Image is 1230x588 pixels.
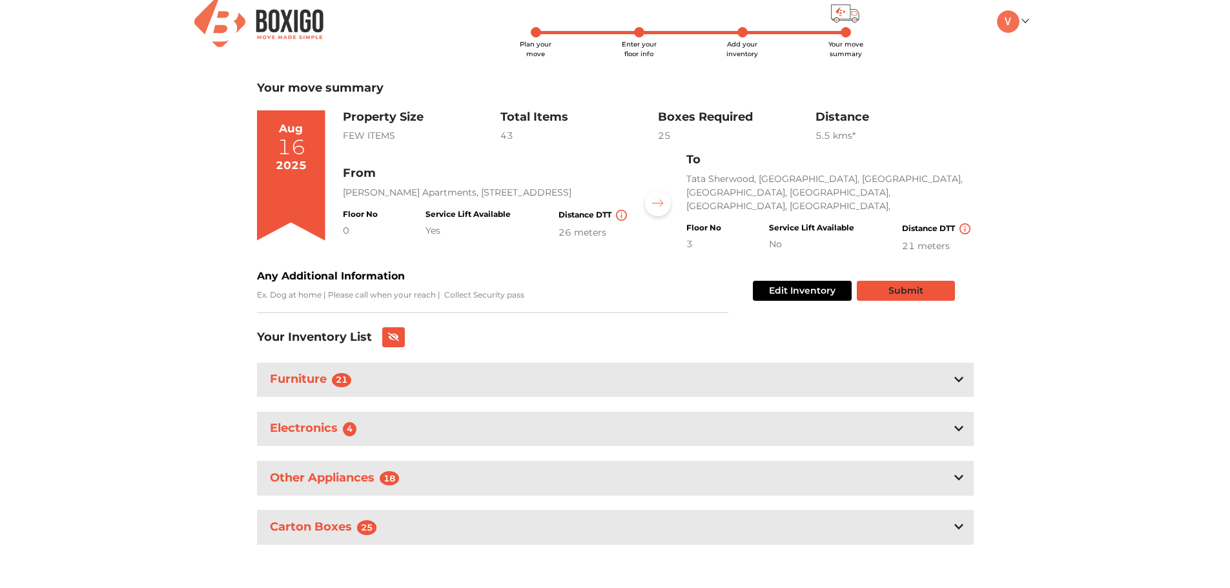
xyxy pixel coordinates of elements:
span: Plan your move [520,40,551,58]
h4: Floor No [686,223,721,232]
h3: Electronics [267,419,365,439]
span: 21 [332,373,352,387]
div: 0 [343,224,378,238]
div: Yes [425,224,511,238]
h3: Property Size [343,110,500,125]
h4: Service Lift Available [425,210,511,219]
h3: Total Items [500,110,658,125]
h4: Distance DTT [902,223,973,234]
h3: Your Inventory List [257,330,372,345]
div: 26 meters [559,226,630,239]
div: 3 [686,238,721,251]
div: 21 meters [902,239,973,253]
h3: Other Appliances [267,469,407,489]
div: 2025 [276,157,307,174]
span: 25 [357,520,377,534]
button: Submit [857,281,955,301]
h4: Floor No [343,210,378,219]
h4: Service Lift Available [769,223,854,232]
span: Enter your floor info [622,40,657,58]
h3: Distance [815,110,973,125]
p: [PERSON_NAME] Apartments, [STREET_ADDRESS] [343,186,630,199]
span: Your move summary [828,40,863,58]
span: Add your inventory [726,40,758,58]
h3: To [686,153,973,167]
h4: Distance DTT [559,210,630,221]
h3: Boxes Required [658,110,815,125]
h3: Furniture [267,370,360,390]
h3: From [343,167,630,181]
span: 4 [343,422,357,436]
div: No [769,238,854,251]
div: 16 [277,137,305,157]
span: 18 [380,471,400,485]
p: Tata Sherwood, [GEOGRAPHIC_DATA], [GEOGRAPHIC_DATA], [GEOGRAPHIC_DATA], [GEOGRAPHIC_DATA], [GEOGR... [686,172,973,213]
div: FEW ITEMS [343,129,500,143]
button: Edit Inventory [753,281,852,301]
div: Aug [279,121,303,137]
div: 5.5 km s* [815,129,973,143]
div: 25 [658,129,815,143]
h3: Your move summary [257,81,974,96]
h3: Carton Boxes [267,518,385,538]
b: Any Additional Information [257,270,405,282]
div: 43 [500,129,658,143]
